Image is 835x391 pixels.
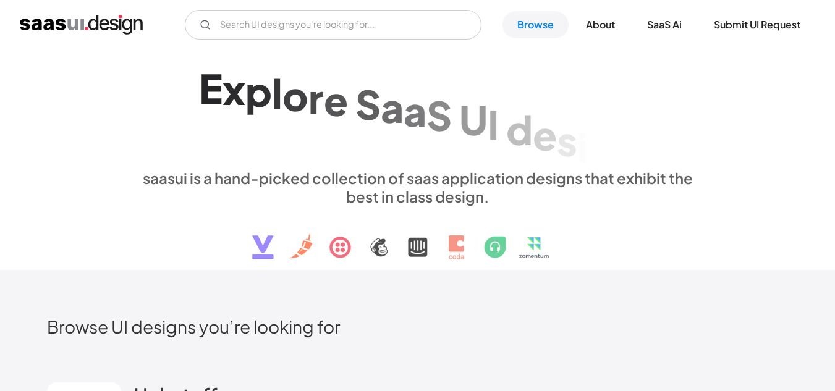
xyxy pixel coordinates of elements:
[245,67,272,114] div: p
[20,15,143,35] a: home
[533,111,557,159] div: e
[571,11,630,38] a: About
[355,80,381,127] div: S
[632,11,697,38] a: SaaS Ai
[502,11,569,38] a: Browse
[47,316,789,337] h2: Browse UI designs you’re looking for
[185,10,481,40] input: Search UI designs you're looking for...
[231,206,605,270] img: text, icon, saas logo
[577,122,588,170] div: i
[699,11,815,38] a: Submit UI Request
[134,62,702,157] h1: Explore SaaS UI design patterns & interactions.
[488,101,499,148] div: I
[282,71,308,119] div: o
[324,77,348,124] div: e
[459,96,488,143] div: U
[557,117,577,164] div: s
[308,74,324,121] div: r
[223,65,245,113] div: x
[404,87,426,135] div: a
[272,69,282,116] div: l
[185,10,481,40] form: Email Form
[506,106,533,153] div: d
[426,91,452,139] div: S
[199,64,223,111] div: E
[381,83,404,131] div: a
[134,169,702,206] div: saasui is a hand-picked collection of saas application designs that exhibit the best in class des...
